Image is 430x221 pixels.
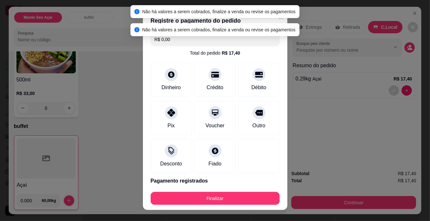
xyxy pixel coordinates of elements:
[135,27,140,32] span: info-circle
[143,11,287,30] header: Registre o pagamento do pedido
[142,9,296,14] span: Não há valores a serem cobrados, finalize a venda ou revise os pagamentos
[208,160,221,168] div: Fiado
[167,122,175,130] div: Pix
[205,122,225,130] div: Voucher
[155,33,276,46] input: Ex.: hambúrguer de cordeiro
[207,84,224,91] div: Crédito
[151,177,280,185] p: Pagamento registrados
[162,84,181,91] div: Dinheiro
[252,122,265,130] div: Outro
[142,27,296,32] span: Não há valores a serem cobrados, finalize a venda ou revise os pagamentos
[251,84,266,91] div: Débito
[135,9,140,14] span: info-circle
[151,192,280,205] button: Finalizar
[222,50,240,56] div: R$ 17,40
[160,160,182,168] div: Desconto
[190,50,240,56] div: Total do pedido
